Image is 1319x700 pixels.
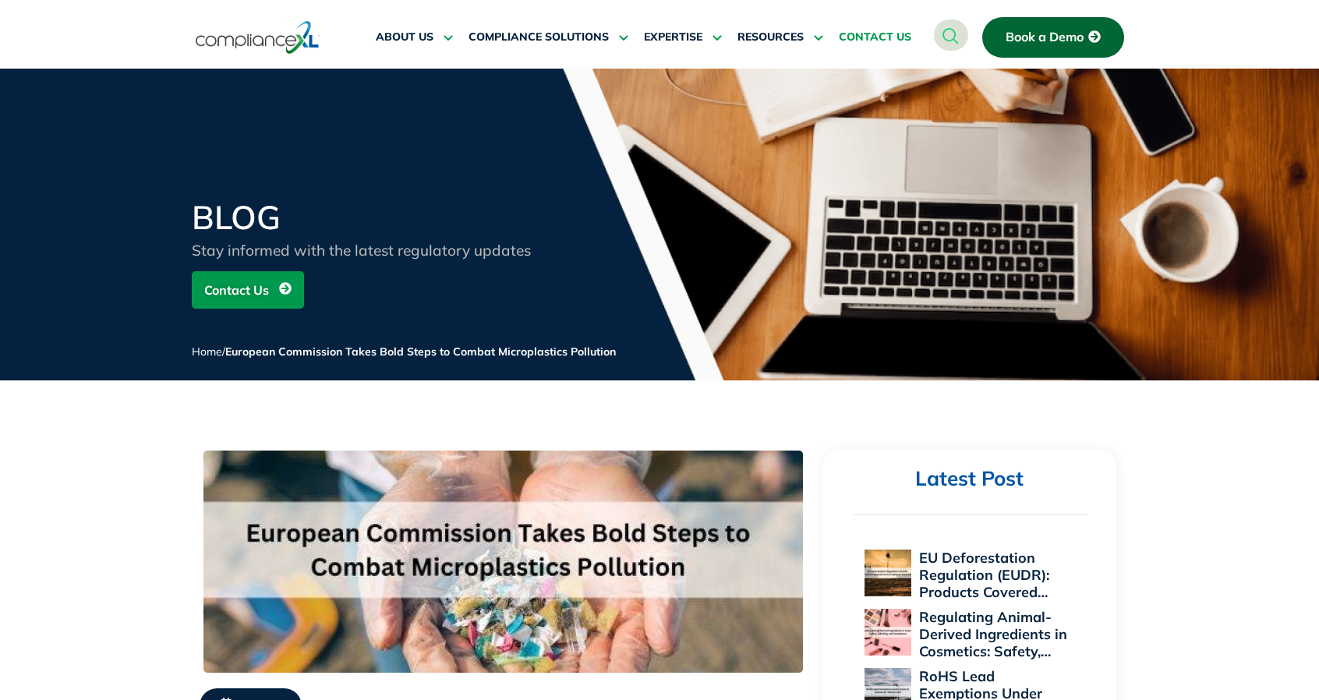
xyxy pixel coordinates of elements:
span: Contact Us [204,275,269,305]
img: European-Commission-Takes-Bold-Steps-to-Combat-Microplastics-Pollution-563×400 [203,451,803,673]
span: ABOUT US [376,30,433,44]
img: EU Deforestation Regulation (EUDR): Products Covered and Compliance Essentials [865,550,911,596]
span: RESOURCES [737,30,804,44]
span: Stay informed with the latest regulatory updates [192,241,531,260]
span: EXPERTISE [644,30,702,44]
a: EXPERTISE [644,19,722,56]
span: CONTACT US [839,30,911,44]
span: Book a Demo [1006,30,1084,44]
a: ABOUT US [376,19,453,56]
h2: BLOG [192,201,566,234]
span: European Commission Takes Bold Steps to Combat Microplastics Pollution [225,345,616,359]
h2: Latest Post [853,466,1087,492]
span: / [192,345,616,359]
a: COMPLIANCE SOLUTIONS [469,19,628,56]
a: CONTACT US [839,19,911,56]
img: Regulating Animal-Derived Ingredients in Cosmetics: Safety, Labelling, and Compliance [865,609,911,656]
img: logo-one.svg [196,19,320,55]
a: Home [192,345,222,359]
a: EU Deforestation Regulation (EUDR): Products Covered… [919,549,1049,601]
a: navsearch-button [934,19,968,51]
a: Contact Us [192,271,304,309]
a: Regulating Animal-Derived Ingredients in Cosmetics: Safety,… [919,608,1067,660]
a: Book a Demo [982,17,1124,58]
a: RESOURCES [737,19,823,56]
span: COMPLIANCE SOLUTIONS [469,30,609,44]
